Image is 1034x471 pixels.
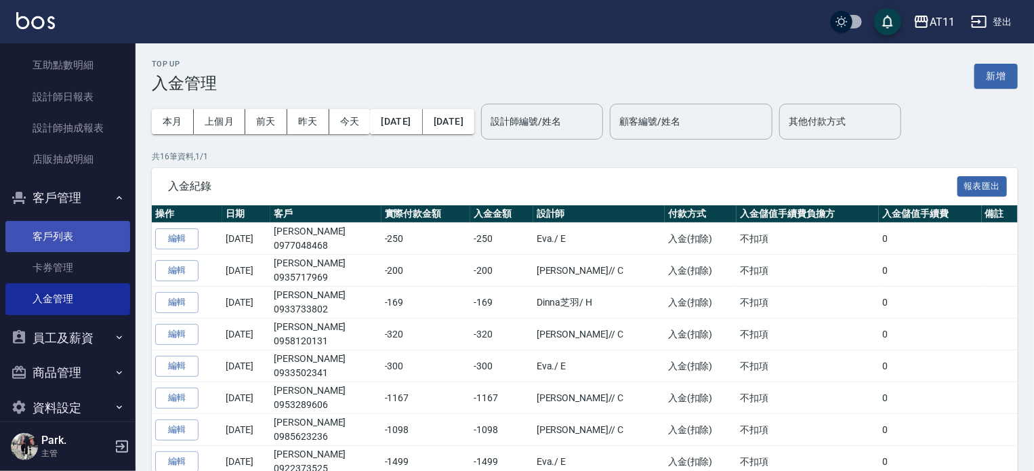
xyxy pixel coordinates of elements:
td: 不扣項 [737,382,879,414]
button: 本月 [152,109,194,134]
h2: Top Up [152,60,217,68]
button: 前天 [245,109,287,134]
td: [DATE] [222,382,270,414]
div: AT11 [930,14,955,30]
p: 共 16 筆資料, 1 / 1 [152,150,1018,163]
td: 入金(扣除) [665,414,737,446]
th: 備註 [982,205,1018,223]
td: [PERSON_NAME] [270,319,381,350]
a: 新增 [974,69,1018,82]
td: -320 [381,319,471,350]
button: 報表匯出 [957,176,1008,197]
td: -169 [381,287,471,319]
td: 入金(扣除) [665,350,737,382]
p: 主管 [41,447,110,459]
th: 入金金額 [470,205,533,223]
td: 不扣項 [737,319,879,350]
td: -1167 [381,382,471,414]
td: -1098 [381,414,471,446]
td: -169 [470,287,533,319]
td: 入金(扣除) [665,223,737,255]
td: -1167 [470,382,533,414]
a: 卡券管理 [5,252,130,283]
td: -300 [381,350,471,382]
button: 上個月 [194,109,245,134]
p: 0933733802 [274,302,377,316]
td: [PERSON_NAME]/ / C [533,382,665,414]
td: 不扣項 [737,223,879,255]
th: 入金儲值手續費負擔方 [737,205,879,223]
th: 付款方式 [665,205,737,223]
td: -200 [470,255,533,287]
button: 編輯 [155,356,199,377]
td: [PERSON_NAME] [270,255,381,287]
td: 不扣項 [737,287,879,319]
button: 今天 [329,109,371,134]
button: 編輯 [155,260,199,281]
td: 不扣項 [737,414,879,446]
button: [DATE] [423,109,474,134]
p: 0977048468 [274,239,377,253]
td: 不扣項 [737,255,879,287]
h3: 入金管理 [152,74,217,93]
img: Person [11,433,38,460]
td: 0 [879,382,981,414]
td: [PERSON_NAME]/ / C [533,414,665,446]
td: 0 [879,350,981,382]
td: 不扣項 [737,350,879,382]
td: 0 [879,255,981,287]
td: Eva. / E [533,350,665,382]
img: Logo [16,12,55,29]
button: AT11 [908,8,960,36]
td: -200 [381,255,471,287]
td: 0 [879,414,981,446]
td: -250 [470,223,533,255]
td: [DATE] [222,414,270,446]
button: 員工及薪資 [5,321,130,356]
h5: Park. [41,434,110,447]
td: 0 [879,223,981,255]
a: 入金管理 [5,283,130,314]
td: [PERSON_NAME]/ / C [533,255,665,287]
th: 客戶 [270,205,381,223]
th: 日期 [222,205,270,223]
td: -250 [381,223,471,255]
p: 0985623236 [274,430,377,444]
td: -320 [470,319,533,350]
p: 0953289606 [274,398,377,412]
td: 入金(扣除) [665,255,737,287]
a: 店販抽成明細 [5,144,130,175]
button: 編輯 [155,388,199,409]
td: [DATE] [222,287,270,319]
td: 入金(扣除) [665,382,737,414]
td: [PERSON_NAME] [270,350,381,382]
td: [PERSON_NAME] [270,287,381,319]
a: 設計師抽成報表 [5,112,130,144]
button: 商品管理 [5,355,130,390]
a: 互助點數明細 [5,49,130,81]
td: 入金(扣除) [665,319,737,350]
button: save [874,8,901,35]
span: 入金紀錄 [168,180,957,193]
p: 0958120131 [274,334,377,348]
button: 新增 [974,64,1018,89]
p: 0935717969 [274,270,377,285]
button: 編輯 [155,324,199,345]
td: [DATE] [222,223,270,255]
td: Dinna芝羽 / H [533,287,665,319]
button: 資料設定 [5,390,130,426]
a: 報表匯出 [957,179,1008,192]
a: 客戶列表 [5,221,130,252]
td: [PERSON_NAME] [270,414,381,446]
td: [DATE] [222,319,270,350]
td: -300 [470,350,533,382]
th: 入金儲值手續費 [879,205,981,223]
td: [DATE] [222,255,270,287]
td: [PERSON_NAME] [270,382,381,414]
button: 客戶管理 [5,180,130,216]
td: -1098 [470,414,533,446]
td: 入金(扣除) [665,287,737,319]
button: [DATE] [370,109,422,134]
td: [PERSON_NAME] [270,223,381,255]
button: 編輯 [155,419,199,441]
